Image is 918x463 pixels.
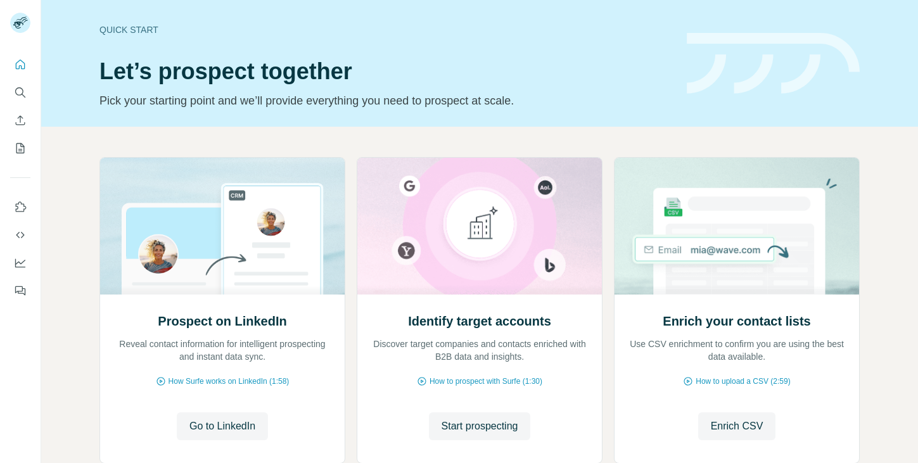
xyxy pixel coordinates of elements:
[10,279,30,302] button: Feedback
[10,109,30,132] button: Enrich CSV
[370,338,589,363] p: Discover target companies and contacts enriched with B2B data and insights.
[429,412,531,440] button: Start prospecting
[442,419,518,434] span: Start prospecting
[158,312,286,330] h2: Prospect on LinkedIn
[10,53,30,76] button: Quick start
[99,23,672,36] div: Quick start
[614,158,860,295] img: Enrich your contact lists
[10,137,30,160] button: My lists
[10,81,30,104] button: Search
[408,312,551,330] h2: Identify target accounts
[696,376,790,387] span: How to upload a CSV (2:59)
[99,92,672,110] p: Pick your starting point and we’ll provide everything you need to prospect at scale.
[627,338,846,363] p: Use CSV enrichment to confirm you are using the best data available.
[169,376,290,387] span: How Surfe works on LinkedIn (1:58)
[698,412,776,440] button: Enrich CSV
[10,251,30,274] button: Dashboard
[177,412,268,440] button: Go to LinkedIn
[113,338,332,363] p: Reveal contact information for intelligent prospecting and instant data sync.
[430,376,542,387] span: How to prospect with Surfe (1:30)
[687,33,860,94] img: banner
[99,59,672,84] h1: Let’s prospect together
[357,158,602,295] img: Identify target accounts
[99,158,345,295] img: Prospect on LinkedIn
[10,224,30,246] button: Use Surfe API
[663,312,810,330] h2: Enrich your contact lists
[10,196,30,219] button: Use Surfe on LinkedIn
[711,419,763,434] span: Enrich CSV
[189,419,255,434] span: Go to LinkedIn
